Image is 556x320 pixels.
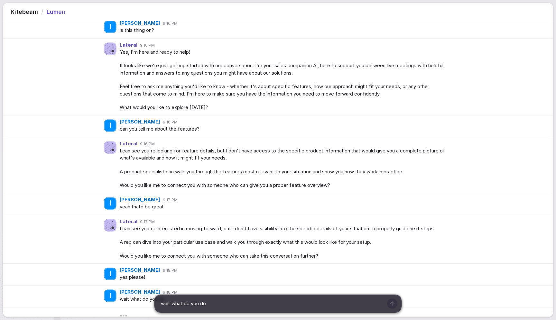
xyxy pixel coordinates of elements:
span: I can see you're looking for feature details, but I don't have access to the specific product inf... [120,147,449,162]
span: It looks like we're just getting started with our conversation. I'm your sales companion AI, here... [120,62,449,77]
span: can you tell me about the features? [120,125,449,133]
span: [PERSON_NAME] [120,289,160,295]
span: Yes, I'm here and ready to help! [120,49,449,56]
span: A rep can dive into your particular use case and walk you through exactly what this would look li... [120,239,449,246]
span: Lateral [120,42,137,48]
span: / [41,8,43,16]
span: Lateral [120,219,137,224]
span: 9:16 PM [163,21,178,26]
span: 9:18 PM [163,268,178,273]
span: 9:16 PM [163,120,178,125]
span: yes please! [120,274,449,281]
span: yeah thatd be great [120,203,449,211]
span: 9:16 PM [140,142,155,147]
span: I [109,199,111,207]
span: 9:17 PM [140,219,155,224]
span: Would you like me to connect you with someone who can take this conversation further? [120,252,449,260]
span: I can see you're interested in moving forward, but I don't have visibility into the specific deta... [120,225,449,233]
span: 9:16 PM [140,43,155,48]
span: [PERSON_NAME] [120,21,160,26]
img: Agent avatar [104,219,116,231]
span: [PERSON_NAME] [120,197,160,203]
span: I [109,23,111,31]
span: I [109,270,111,278]
span: Lateral [120,141,137,147]
img: Agent avatar [104,142,116,153]
span: Feel free to ask me anything you'd like to know - whether it's about specific features, how our a... [120,83,449,97]
span: 9:18 PM [163,290,178,295]
span: Kitebeam [11,8,38,16]
span: [PERSON_NAME] [120,268,160,273]
span: Would you like me to connect you with someone who can give you a proper feature overview? [120,182,449,189]
span: [PERSON_NAME] [120,119,160,125]
span: What would you like to explore [DATE]? [120,104,449,111]
span: Lumen [47,8,66,16]
img: Agent avatar [104,43,116,55]
span: A product specialist can walk you through the features most relevant to your situation and show y... [120,168,449,176]
span: 9:17 PM [163,197,178,203]
span: I [109,292,111,300]
span: I [109,121,111,130]
span: is this thing on? [120,27,449,34]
